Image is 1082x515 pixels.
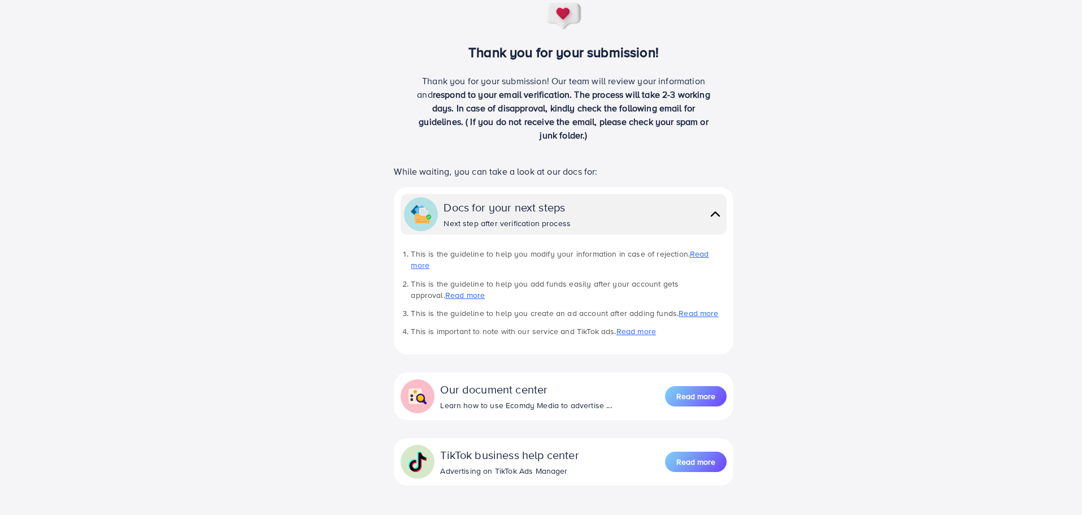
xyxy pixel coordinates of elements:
a: Read more [679,308,718,319]
img: success [545,2,583,31]
a: Read more [665,385,727,408]
a: Read more [411,248,709,271]
li: This is the guideline to help you modify your information in case of rejection. [411,248,726,271]
li: This is important to note with our service and TikTok ads. [411,326,726,337]
span: Read more [676,456,715,468]
a: Read more [445,289,485,301]
button: Read more [665,452,727,472]
div: Advertising on TikTok Ads Manager [440,465,579,477]
a: Read more [665,451,727,473]
div: Docs for your next steps [444,199,571,215]
img: collapse [411,204,431,224]
div: Learn how to use Ecomdy Media to advertise ... [440,400,611,411]
p: Thank you for your submission! Our team will review your information and [413,74,715,142]
li: This is the guideline to help you add funds easily after your account gets approval. [411,278,726,301]
div: TikTok business help center [440,447,579,463]
img: collapse [407,452,428,472]
span: respond to your email verification. The process will take 2-3 working days. In case of disapprova... [419,88,710,141]
img: collapse [407,386,428,406]
button: Read more [665,386,727,406]
p: While waiting, you can take a look at our docs for: [394,165,733,178]
div: Our document center [440,381,611,397]
a: Read more [616,326,656,337]
h3: Thank you for your submission! [375,44,752,60]
div: Next step after verification process [444,218,571,229]
span: Read more [676,391,715,402]
img: collapse [707,206,723,222]
li: This is the guideline to help you create an ad account after adding funds. [411,308,726,319]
